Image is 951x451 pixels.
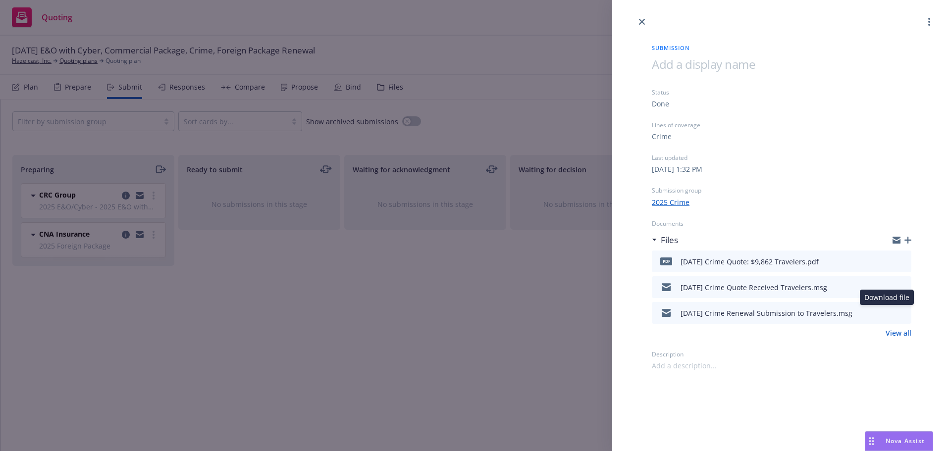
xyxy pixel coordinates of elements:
div: Files [652,234,678,247]
h3: Files [661,234,678,247]
span: Submission [652,44,911,52]
span: Nova Assist [886,437,925,445]
div: Download file [860,290,914,305]
div: Drag to move [865,432,878,451]
button: preview file [898,281,907,293]
a: 2025 Crime [652,197,689,207]
div: Crime [652,131,672,142]
div: [DATE] 1:32 PM [652,164,702,174]
button: download file [883,281,891,293]
div: Submission group [652,186,911,195]
button: preview file [898,307,907,319]
div: [DATE] Crime Quote: $9,862 Travelers.pdf [681,256,819,267]
div: Done [652,99,669,109]
a: View all [886,328,911,338]
div: Last updated [652,153,911,162]
div: [DATE] Crime Renewal Submission to Travelers.msg [681,308,852,318]
button: download file [883,307,891,319]
a: close [636,16,648,28]
div: Lines of coverage [652,121,911,129]
div: [DATE] Crime Quote Received Travelers.msg [681,282,827,293]
span: pdf [660,257,672,265]
a: more [923,16,935,28]
button: download file [883,255,891,267]
button: preview file [898,255,907,267]
div: Documents [652,219,911,228]
div: Status [652,88,911,97]
div: Description [652,350,911,358]
button: Nova Assist [865,431,933,451]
